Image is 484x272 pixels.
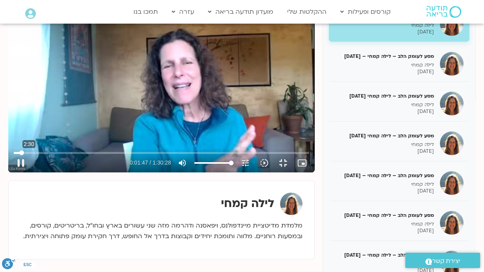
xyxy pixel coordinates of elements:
p: לילה קמחי [335,22,434,29]
img: לילה קמחי [280,192,302,215]
p: [DATE] [335,188,434,194]
h5: מסע לעומק הלב – לילה קמחי – [DATE] [335,53,434,60]
p: [DATE] [335,148,434,155]
p: לילה קמחי [335,261,434,267]
img: מסע לעומק הלב – לילה קמחי – 30/3/25 [440,211,464,235]
p: לילה קמחי [335,62,434,68]
img: מסע לעומק הלב – לילה קמחי – 16/2/25 [440,52,464,76]
a: תמכו בנו [130,4,162,19]
a: יצירת קשר [405,253,480,268]
a: מועדון תודעה בריאה [204,4,277,19]
p: [DATE] [335,68,434,75]
img: מסע לעומק הלב – לילה קמחי 2/3/25 [440,92,464,115]
span: יצירת קשר [432,256,460,266]
p: לילה קמחי [335,221,434,228]
h5: מסע לעומק הלב – לילה קמחי [DATE] [335,93,434,100]
strong: לילה קמחי [221,196,274,211]
p: [DATE] [335,29,434,35]
a: קורסים ופעילות [336,4,395,19]
p: מלמדת מדיטציית מיינדפולנס, ויפאסנה ודהרמה מזה שני עשורים בארץ ובחו״ל, בריטריטים, קורסים, ובמסעות ... [20,220,302,242]
a: ההקלטות שלי [283,4,330,19]
h5: מסע לעומק הלב – לילה קמחי [DATE] [335,132,434,139]
a: עזרה [168,4,198,19]
img: מסע לעומק הלב – לילה קמחי – 23/3/25 [440,171,464,195]
h5: מסע לעומק הלב – לילה קמחי – [DATE] [335,212,434,219]
img: מסע לעומק הלב – לילה קמחי – 9/2/25 [440,12,464,36]
p: לילה קמחי [335,141,434,148]
img: מסע לעומק הלב – לילה קמחי 9/3/25 [440,131,464,155]
h5: מסע לעומק הלב – לילה קמחי – [DATE] [335,172,434,179]
p: [DATE] [335,228,434,234]
h5: מסע לעומק הלב – לילה קמחי – [DATE] [335,252,434,259]
p: לילה קמחי [335,181,434,188]
p: [DATE] [335,108,434,115]
img: תודעה בריאה [427,6,461,18]
p: לילה קמחי [335,102,434,108]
